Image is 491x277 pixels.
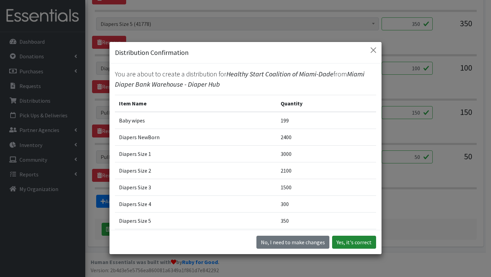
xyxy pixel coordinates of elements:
th: Item Name [115,95,277,112]
td: Diapers Size 3 [115,179,277,196]
td: 3000 [277,146,376,162]
td: Diapers Size 5 [115,213,277,229]
h5: Distribution Confirmation [115,47,189,58]
td: Diapers Size 1 [115,146,277,162]
span: Healthy Start Coalition of Miami-Dade [226,70,333,78]
button: Close [368,45,379,56]
td: 100 [277,229,376,246]
td: 350 [277,213,376,229]
td: 2100 [277,162,376,179]
td: 2400 [277,129,376,146]
th: Quantity [277,95,376,112]
td: Diapers Size 6 [115,229,277,246]
td: Baby wipes [115,112,277,129]
td: 1500 [277,179,376,196]
td: 199 [277,112,376,129]
p: You are about to create a distribution for from [115,69,376,89]
td: Diapers Size 4 [115,196,277,213]
button: Yes, it's correct [332,236,376,249]
td: Diapers Size 2 [115,162,277,179]
button: No I need to make changes [256,236,329,249]
td: Diapers NewBorn [115,129,277,146]
td: 300 [277,196,376,213]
